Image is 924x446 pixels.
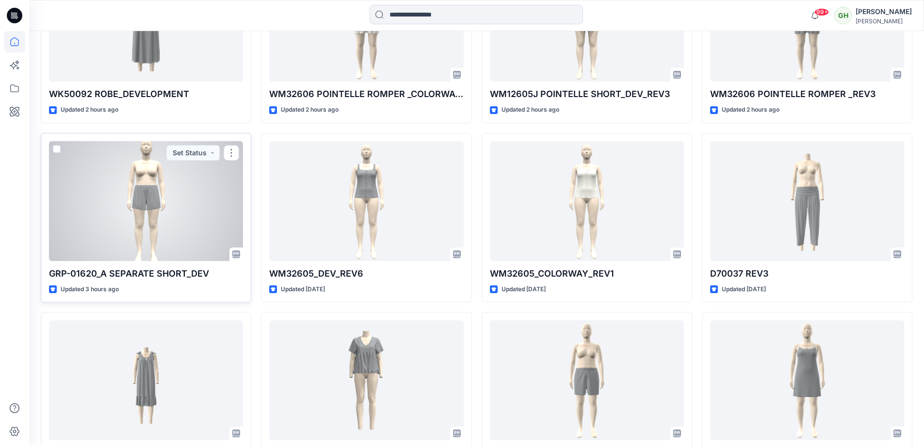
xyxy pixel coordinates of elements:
[490,87,684,101] p: WM12605J POINTELLE SHORT_DEV_REV3
[722,105,779,115] p: Updated 2 hours ago
[814,8,829,16] span: 99+
[281,284,325,295] p: Updated [DATE]
[710,141,904,261] a: D70037 REV3
[269,141,463,261] a: WM32605_DEV_REV6
[856,6,912,17] div: [PERSON_NAME]
[49,87,243,101] p: WK50092 ROBE_DEVELOPMENT
[502,105,559,115] p: Updated 2 hours ago
[490,141,684,261] a: WM32605_COLORWAY_REV1
[49,141,243,261] a: GRP-01620_A SEPARATE SHORT_DEV
[490,267,684,281] p: WM32605_COLORWAY_REV1
[722,284,766,295] p: Updated [DATE]
[269,320,463,440] a: WK60092_DEVELOPMENT
[61,105,118,115] p: Updated 2 hours ago
[281,105,339,115] p: Updated 2 hours ago
[61,284,119,295] p: Updated 3 hours ago
[710,87,904,101] p: WM32606 POINTELLE ROMPER _REV3
[49,320,243,440] a: N80076_UPDATED DDS
[49,267,243,281] p: GRP-01620_A SEPARATE SHORT_DEV
[269,267,463,281] p: WM32605_DEV_REV6
[502,284,546,295] p: Updated [DATE]
[856,17,912,25] div: [PERSON_NAME]
[834,7,852,24] div: GH
[710,267,904,281] p: D70037 REV3
[490,320,684,440] a: WM22610A_DEV_REV6
[710,320,904,440] a: WM32604 POINTELLE SHORT CHEMISE_DEV_REV3
[269,87,463,101] p: WM32606 POINTELLE ROMPER _COLORWAY_REV3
